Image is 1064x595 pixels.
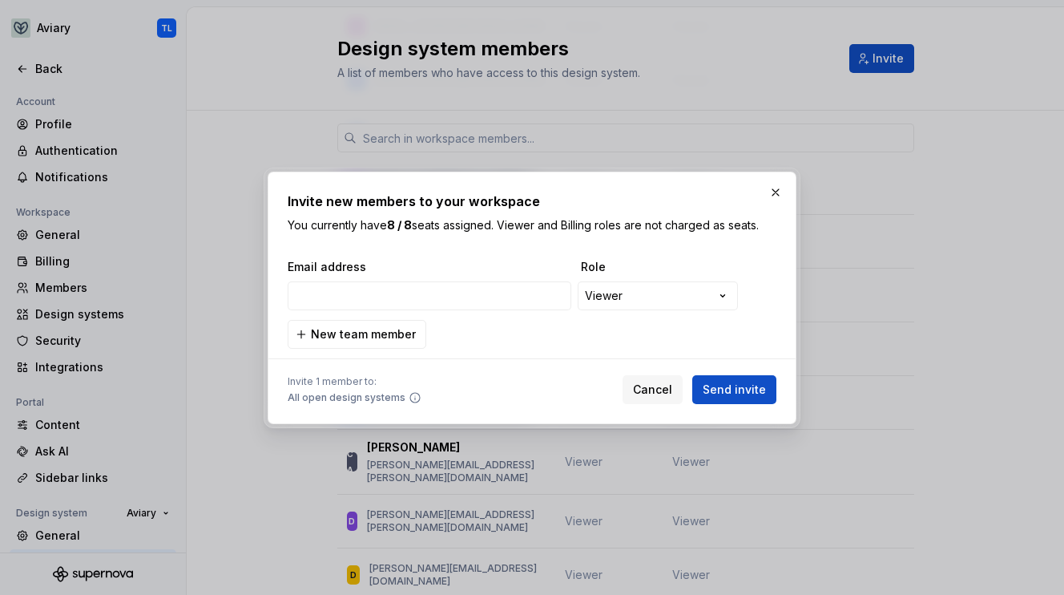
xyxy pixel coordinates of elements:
h2: Invite new members to your workspace [288,192,776,211]
b: 8 / 8 [387,218,412,232]
span: Send invite [703,382,766,398]
p: You currently have seats assigned. Viewer and Billing roles are not charged as seats. [288,217,776,233]
button: New team member [288,320,426,349]
span: Role [581,259,741,275]
span: New team member [311,326,416,342]
button: Send invite [692,375,776,404]
span: All open design systems [288,391,405,404]
span: Email address [288,259,574,275]
span: Cancel [633,382,672,398]
button: Cancel [623,375,683,404]
span: Invite 1 member to: [288,375,421,388]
